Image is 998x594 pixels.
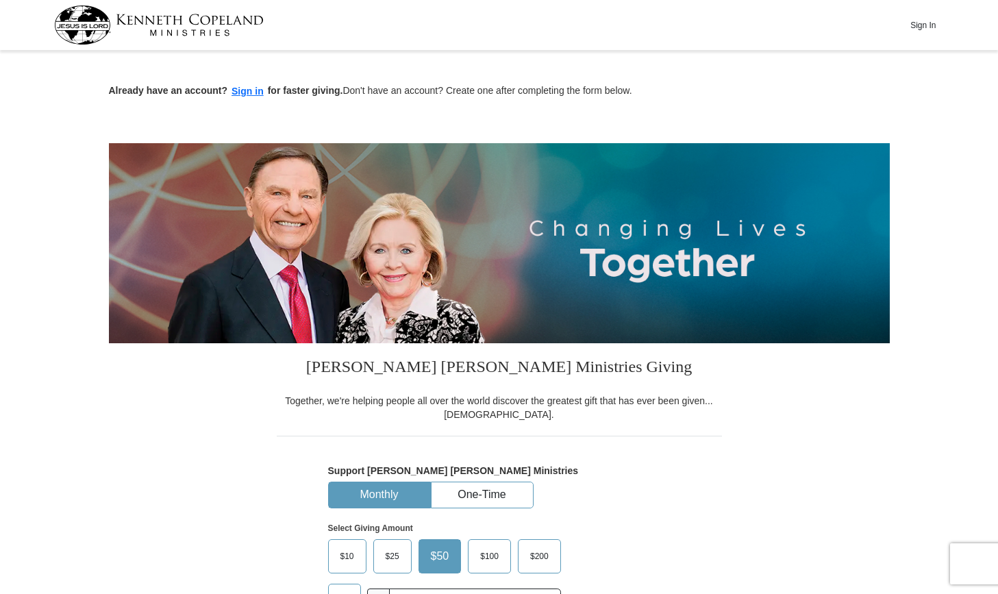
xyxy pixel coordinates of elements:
[329,482,430,508] button: Monthly
[432,482,533,508] button: One-Time
[109,85,343,96] strong: Already have an account? for faster giving.
[379,546,406,567] span: $25
[109,84,890,99] p: Don't have an account? Create one after completing the form below.
[277,394,722,421] div: Together, we're helping people all over the world discover the greatest gift that has ever been g...
[473,546,506,567] span: $100
[328,523,413,533] strong: Select Giving Amount
[54,5,264,45] img: kcm-header-logo.svg
[277,343,722,394] h3: [PERSON_NAME] [PERSON_NAME] Ministries Giving
[424,546,456,567] span: $50
[328,465,671,477] h5: Support [PERSON_NAME] [PERSON_NAME] Ministries
[227,84,268,99] button: Sign in
[903,14,944,36] button: Sign In
[334,546,361,567] span: $10
[523,546,556,567] span: $200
